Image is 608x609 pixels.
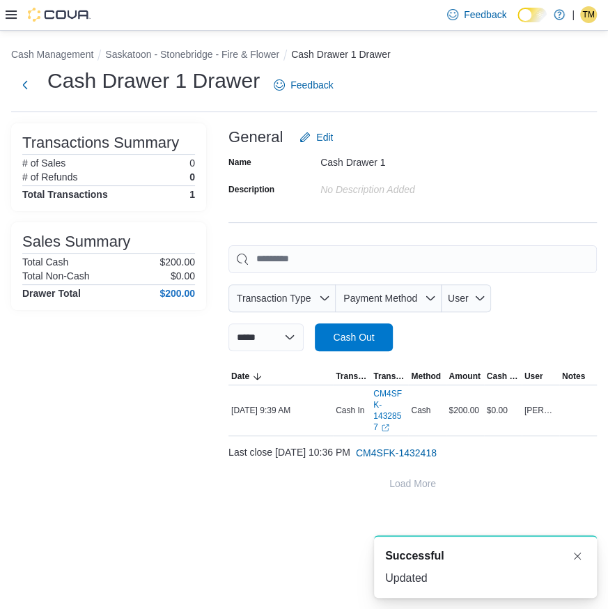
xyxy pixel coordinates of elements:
h4: Drawer Total [22,288,81,299]
button: Cash Back [484,368,522,385]
span: Dark Mode [517,22,518,23]
button: Edit [294,123,338,151]
button: Transaction # [371,368,408,385]
p: 0 [189,157,195,169]
input: This is a search bar. As you type, the results lower in the page will automatically filter. [228,245,597,273]
span: $200.00 [449,405,478,416]
span: Successful [385,548,444,564]
button: Saskatoon - Stonebridge - Fire & Flower [105,49,279,60]
div: $0.00 [484,402,522,419]
span: Cash Back [487,371,519,382]
img: Cova [28,8,91,22]
div: Tristen Mueller [580,6,597,23]
button: Method [408,368,446,385]
span: Load More [389,477,436,491]
h3: Sales Summary [22,233,130,250]
div: Notification [385,548,586,564]
button: Load More [228,470,597,498]
button: Cash Management [11,49,93,60]
span: Feedback [290,78,333,92]
button: Next [11,71,39,99]
span: Feedback [464,8,506,22]
button: Cash Out [315,323,393,351]
div: Last close [DATE] 10:36 PM [228,439,597,467]
h6: Total Non-Cash [22,270,90,282]
span: Amount [449,371,480,382]
button: Transaction Type [333,368,371,385]
button: Amount [446,368,483,385]
button: Notes [559,368,597,385]
div: No Description added [320,178,507,195]
p: | [572,6,575,23]
span: Date [231,371,249,382]
span: Transaction Type [237,293,311,304]
h4: Total Transactions [22,189,108,200]
p: $0.00 [171,270,195,282]
button: Payment Method [336,284,442,312]
div: Cash Drawer 1 [320,151,507,168]
h6: # of Refunds [22,171,77,183]
button: Date [228,368,333,385]
button: Dismiss toast [569,548,586,564]
nav: An example of EuiBreadcrumbs [11,47,597,64]
h6: Total Cash [22,256,68,268]
span: Payment Method [343,293,417,304]
span: CM4SFK-1432418 [356,446,437,460]
h1: Cash Drawer 1 Drawer [47,67,260,95]
button: CM4SFK-1432418 [350,439,442,467]
button: Transaction Type [228,284,336,312]
span: [PERSON_NAME] [524,405,556,416]
span: Edit [316,130,333,144]
span: Transaction Type [336,371,368,382]
h4: 1 [189,189,195,200]
a: Feedback [268,71,338,99]
h4: $200.00 [159,288,195,299]
a: CM4SFK-1432857External link [373,388,405,433]
span: Notes [562,371,585,382]
span: Method [411,371,441,382]
span: User [524,371,543,382]
span: User [448,293,469,304]
h3: Transactions Summary [22,134,179,151]
span: Transaction # [373,371,405,382]
h6: # of Sales [22,157,65,169]
button: Cash Drawer 1 Drawer [291,49,390,60]
svg: External link [381,424,389,432]
a: Feedback [442,1,512,29]
p: Cash In [336,405,364,416]
span: Cash Out [333,330,374,344]
label: Name [228,157,251,168]
div: Updated [385,570,586,587]
span: TM [582,6,594,23]
div: [DATE] 9:39 AM [228,402,333,419]
h3: General [228,129,283,146]
p: 0 [189,171,195,183]
label: Description [228,184,274,195]
input: Dark Mode [517,8,547,22]
span: Cash [411,405,430,416]
button: User [442,284,491,312]
button: User [522,368,559,385]
p: $200.00 [159,256,195,268]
